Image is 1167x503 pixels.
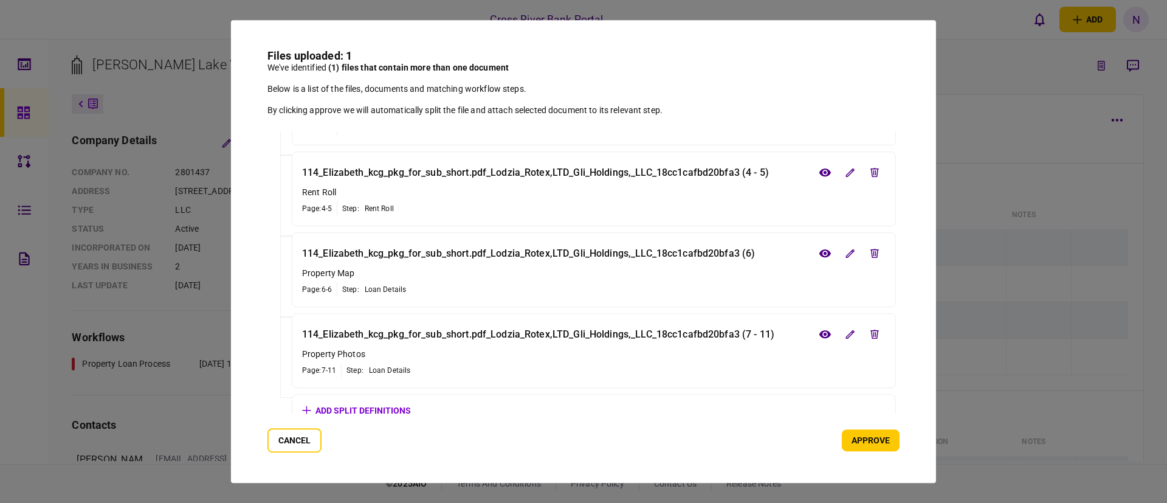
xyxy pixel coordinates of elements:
[267,50,900,61] h3: Files uploaded: 1
[302,186,886,199] section: Rent Roll
[864,162,886,184] button: edit file
[814,243,836,265] button: view file
[346,365,363,376] div: step :
[365,203,394,214] div: Rent Roll
[302,324,774,345] div: 114_Elizabeth_kcg_pkg_for_sub_short.pdf_Lodzia_Rotex,LTD_Gli_Holdings,_LLC_18cc1cafbd20bfa3 (7 - 11)
[302,243,755,265] div: 114_Elizabeth_kcg_pkg_for_sub_short.pdf_Lodzia_Rotex,LTD_Gli_Holdings,_LLC_18cc1cafbd20bfa3 (6)
[342,203,359,214] div: step :
[864,324,886,345] button: edit file
[302,365,336,376] div: Page: 7-11
[267,61,900,74] div: We've identified
[842,429,900,451] button: approve
[302,267,886,280] section: Property Map
[267,428,322,453] button: Cancel
[328,63,509,72] span: (1) files that contain more than one document
[302,162,769,184] div: 114_Elizabeth_kcg_pkg_for_sub_short.pdf_Lodzia_Rotex,LTD_Gli_Holdings,_LLC_18cc1cafbd20bfa3 (4 - 5)
[302,348,886,361] section: Property Photos
[302,284,332,295] div: Page: 6-6
[292,63,896,145] li: Profit and Loss Statement US
[839,162,861,184] button: edit file
[267,83,900,95] div: Below is a list of the files, documents and matching workflow steps.
[267,104,900,117] div: By clicking approve we will automatically split the file and attach selected document to its rele...
[302,203,332,214] div: Page: 4-5
[839,243,861,265] button: edit file
[365,284,407,295] div: Loan Details
[814,324,836,345] button: view file
[369,365,411,376] div: Loan Details
[292,400,421,421] button: add split definitions
[342,284,359,295] div: step :
[814,162,836,184] button: view file
[864,243,886,265] button: edit file
[839,324,861,345] button: edit file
